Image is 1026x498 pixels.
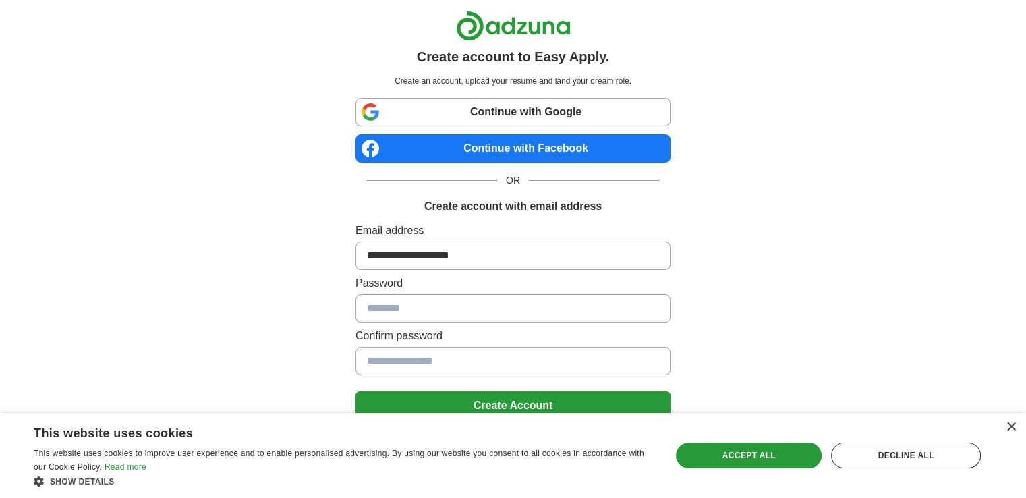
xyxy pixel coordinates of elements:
label: Email address [355,223,671,239]
label: Password [355,275,671,292]
div: This website uses cookies [34,421,619,441]
img: Adzuna logo [456,11,571,41]
span: Show details [50,477,115,487]
a: Continue with Google [355,98,671,126]
p: Create an account, upload your resume and land your dream role. [358,75,668,87]
div: Show details [34,474,652,488]
label: Confirm password [355,328,671,344]
a: Continue with Facebook [355,134,671,163]
a: Read more, opens a new window [105,462,146,472]
span: This website uses cookies to improve user experience and to enable personalised advertising. By u... [34,449,644,472]
h1: Create account with email address [424,198,602,215]
div: Close [1006,422,1016,433]
h1: Create account to Easy Apply. [417,47,610,67]
button: Create Account [355,391,671,420]
span: OR [498,173,528,188]
div: Decline all [831,443,981,468]
div: Accept all [676,443,822,468]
